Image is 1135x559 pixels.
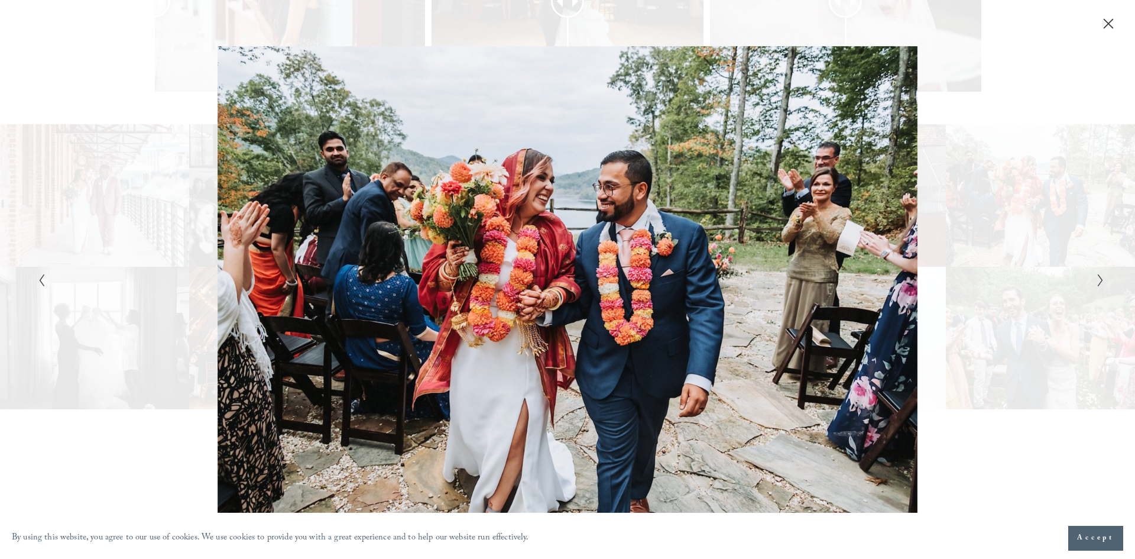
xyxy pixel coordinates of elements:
span: Accept [1077,532,1114,544]
button: Next Slide [1093,273,1101,287]
button: Accept [1068,526,1123,551]
button: Previous Slide [34,273,42,287]
p: By using this website, you agree to our use of cookies. We use cookies to provide you with a grea... [12,530,529,547]
button: Close [1099,17,1118,30]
